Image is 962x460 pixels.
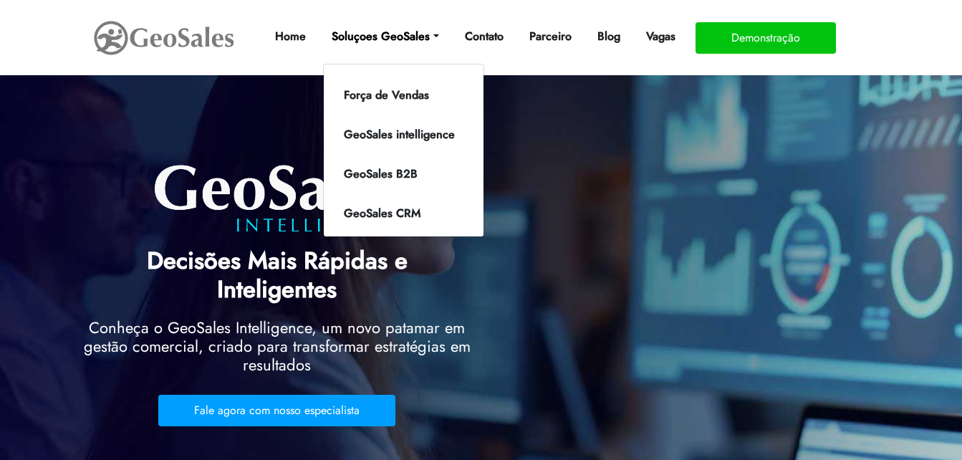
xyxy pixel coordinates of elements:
button: Demonstração [696,22,836,54]
h2: Conheça o GeoSales Intelligence, um novo patamar em gestão comercial, criado para transformar est... [84,318,471,382]
a: Força de Vendas [327,84,472,107]
button: Fale agora com nosso especialista [158,395,395,426]
a: Home [269,22,312,51]
a: Parceiro [524,22,577,51]
a: Vagas [640,22,681,51]
img: GeoSales [92,18,236,58]
a: Blog [592,22,626,51]
a: GeoSales intelligence [327,123,472,146]
a: GeoSales B2B [327,163,472,186]
a: Contato [459,22,509,51]
a: GeoSales CRM [327,202,472,225]
img: lg_intelligence.png [152,156,403,236]
a: Soluçoes GeoSales [326,22,444,51]
h1: Decisões Mais Rápidas e Inteligentes [84,236,471,311]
